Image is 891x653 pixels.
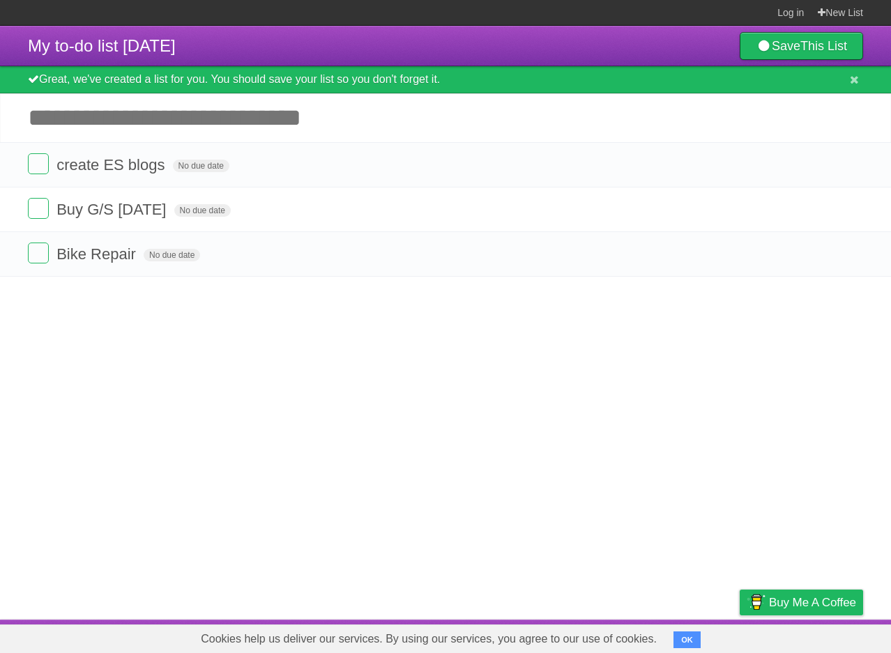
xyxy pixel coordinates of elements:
a: About [554,623,584,650]
span: Buy me a coffee [769,590,856,615]
a: Developers [600,623,657,650]
span: No due date [173,160,229,172]
span: Bike Repair [56,245,139,263]
label: Done [28,243,49,263]
a: SaveThis List [740,32,863,60]
span: No due date [174,204,231,217]
a: Buy me a coffee [740,590,863,615]
span: No due date [144,249,200,261]
span: Buy G/S [DATE] [56,201,169,218]
a: Suggest a feature [775,623,863,650]
img: Buy me a coffee [747,590,766,614]
span: Cookies help us deliver our services. By using our services, you agree to our use of cookies. [187,625,671,653]
label: Done [28,153,49,174]
a: Privacy [722,623,758,650]
label: Done [28,198,49,219]
a: Terms [674,623,705,650]
span: My to-do list [DATE] [28,36,176,55]
b: This List [800,39,847,53]
button: OK [673,631,701,648]
span: create ES blogs [56,156,168,174]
